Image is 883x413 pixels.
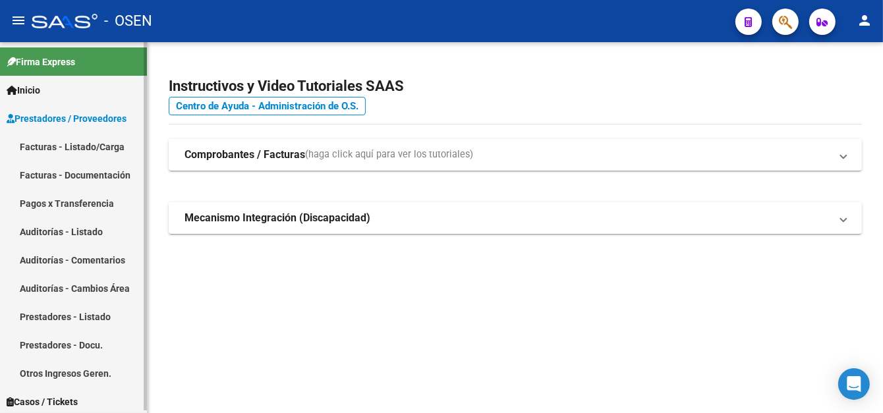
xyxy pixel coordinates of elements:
a: Centro de Ayuda - Administración de O.S. [169,97,366,115]
strong: Comprobantes / Facturas [185,148,305,162]
span: Prestadores / Proveedores [7,111,127,126]
strong: Mecanismo Integración (Discapacidad) [185,211,370,225]
h2: Instructivos y Video Tutoriales SAAS [169,74,862,99]
span: Casos / Tickets [7,395,78,409]
mat-expansion-panel-header: Comprobantes / Facturas(haga click aquí para ver los tutoriales) [169,139,862,171]
span: Firma Express [7,55,75,69]
span: Inicio [7,83,40,97]
div: Open Intercom Messenger [838,368,870,400]
span: (haga click aquí para ver los tutoriales) [305,148,473,162]
mat-expansion-panel-header: Mecanismo Integración (Discapacidad) [169,202,862,234]
mat-icon: person [857,13,872,28]
span: - OSEN [104,7,152,36]
mat-icon: menu [11,13,26,28]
